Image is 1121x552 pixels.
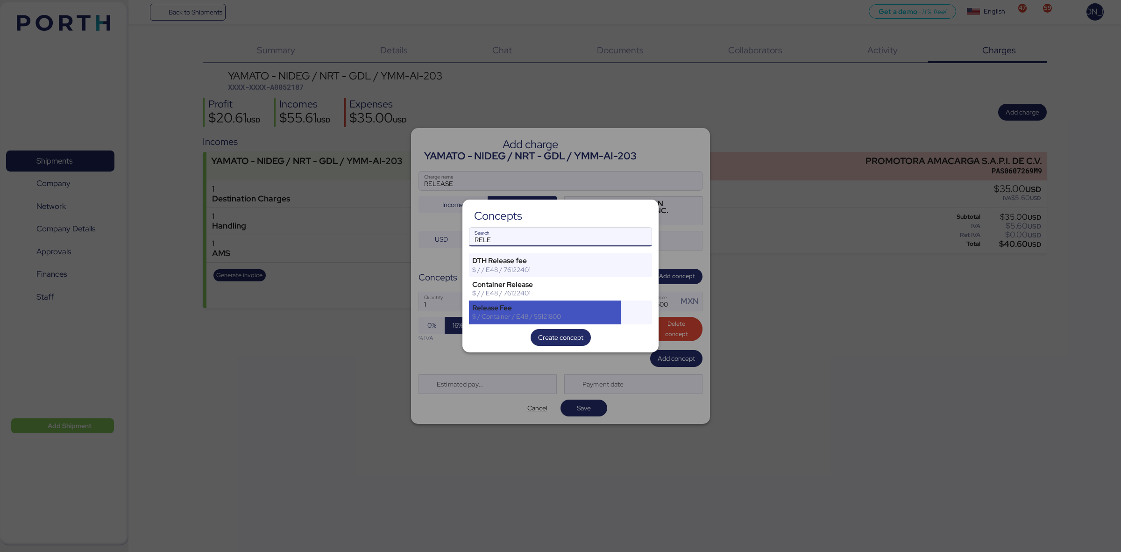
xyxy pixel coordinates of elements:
[531,329,591,346] button: Create concept
[538,332,583,343] span: Create concept
[472,280,617,289] div: Container Release
[469,228,652,246] input: Search
[474,212,522,220] div: Concepts
[472,265,617,274] div: $ / / E48 / 76122401
[472,312,617,321] div: $ / Container / E48 / 55121800
[472,304,617,312] div: Release Fee
[472,257,617,265] div: DTH Release fee
[472,289,617,297] div: $ / / E48 / 76122401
